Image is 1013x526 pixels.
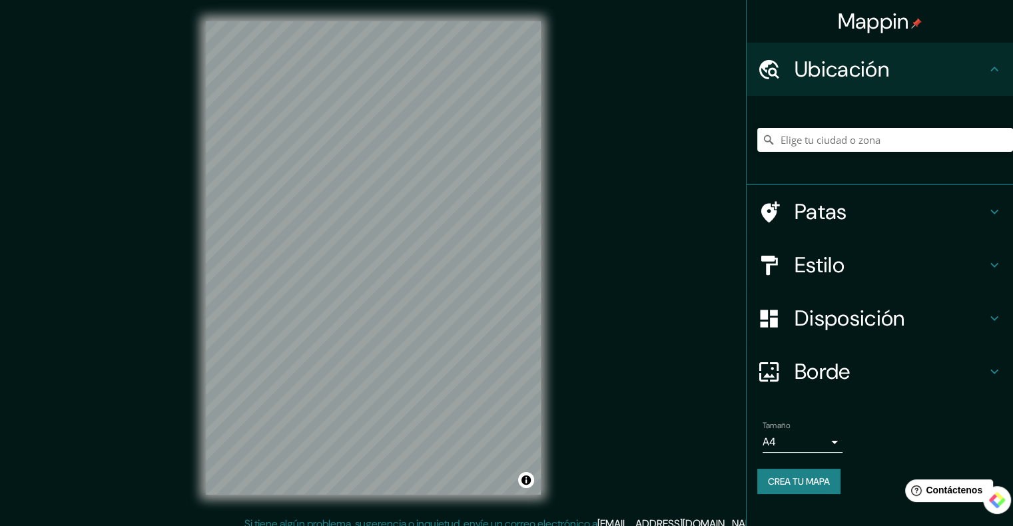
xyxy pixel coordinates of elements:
[747,238,1013,292] div: Estilo
[747,185,1013,238] div: Patas
[757,128,1013,152] input: Elige tu ciudad o zona
[911,18,922,29] img: pin-icon.png
[757,469,841,494] button: Crea tu mapa
[838,7,909,35] font: Mappin
[795,358,850,386] font: Borde
[206,21,541,495] canvas: Mapa
[747,345,1013,398] div: Borde
[518,472,534,488] button: Activar o desactivar atribución
[763,420,790,431] font: Tamaño
[795,55,889,83] font: Ubicación
[763,431,843,453] div: A4
[763,435,776,449] font: A4
[894,474,998,511] iframe: Lanzador de widgets de ayuda
[795,251,844,279] font: Estilo
[747,292,1013,345] div: Disposición
[795,304,904,332] font: Disposición
[747,43,1013,96] div: Ubicación
[795,198,847,226] font: Patas
[768,475,830,487] font: Crea tu mapa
